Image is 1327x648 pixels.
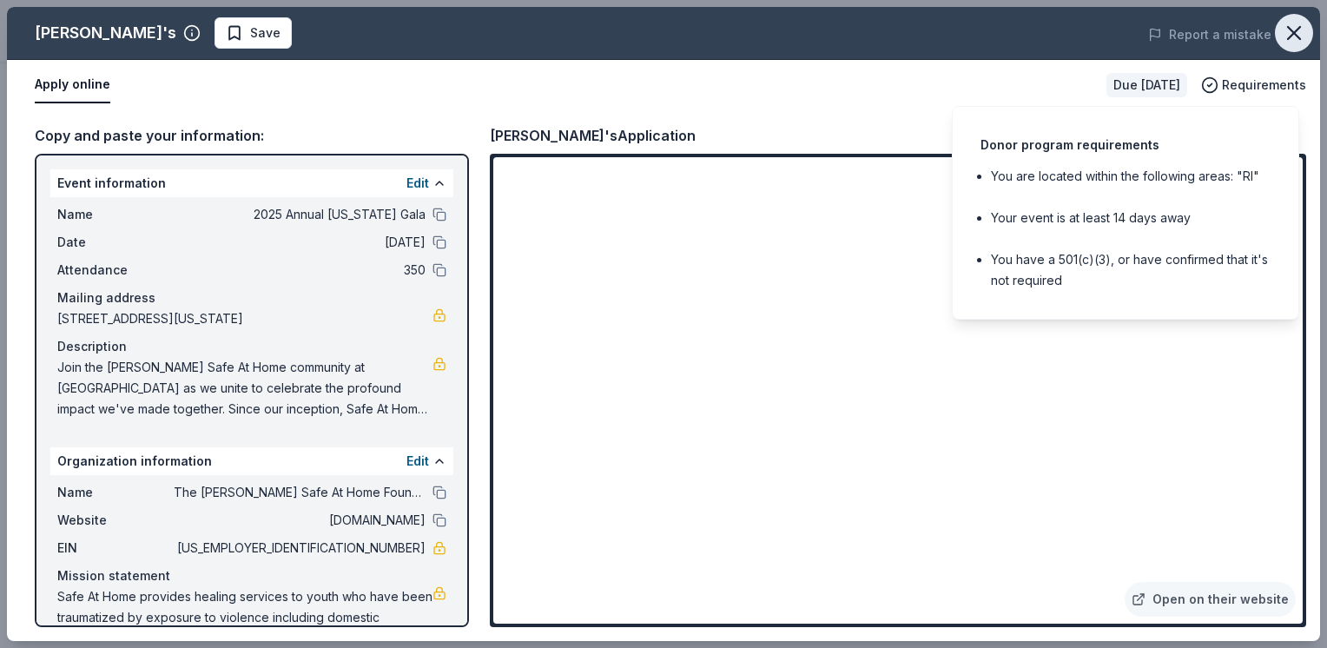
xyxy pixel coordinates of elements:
[57,232,174,253] span: Date
[406,173,429,194] button: Edit
[174,538,426,559] span: [US_EMPLOYER_IDENTIFICATION_NUMBER]
[35,19,176,47] div: [PERSON_NAME]'s
[1222,75,1306,96] span: Requirements
[215,17,292,49] button: Save
[57,482,174,503] span: Name
[991,249,1271,291] li: You have a 501(c)(3), or have confirmed that it's not required
[57,336,446,357] div: Description
[174,204,426,225] span: 2025 Annual [US_STATE] Gala
[50,169,453,197] div: Event information
[980,135,1271,155] div: Donor program requirements
[174,510,426,531] span: [DOMAIN_NAME]
[490,124,696,147] div: [PERSON_NAME]'s Application
[35,67,110,103] button: Apply online
[1148,24,1271,45] button: Report a mistake
[1125,582,1296,617] a: Open on their website
[406,451,429,472] button: Edit
[1201,75,1306,96] button: Requirements
[57,538,174,559] span: EIN
[50,447,453,475] div: Organization information
[991,166,1271,187] li: You are located within the following areas: "RI"
[991,208,1271,228] li: Your event is at least 14 days away
[1106,73,1187,97] div: Due [DATE]
[174,260,426,281] span: 350
[57,204,174,225] span: Name
[57,260,174,281] span: Attendance
[57,565,446,586] div: Mission statement
[35,124,469,147] div: Copy and paste your information:
[57,357,432,420] span: Join the [PERSON_NAME] Safe At Home community at [GEOGRAPHIC_DATA] as we unite to celebrate the p...
[174,482,426,503] span: The [PERSON_NAME] Safe At Home Foundation
[57,510,174,531] span: Website
[174,232,426,253] span: [DATE]
[57,308,432,329] span: [STREET_ADDRESS][US_STATE]
[250,23,281,43] span: Save
[57,288,446,308] div: Mailing address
